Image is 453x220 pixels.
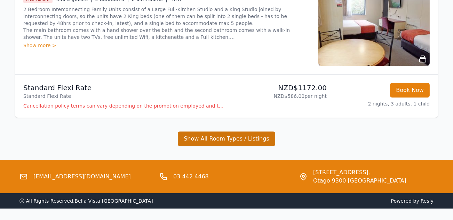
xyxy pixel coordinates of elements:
[313,168,406,177] span: [STREET_ADDRESS],
[390,83,430,98] button: Book Now
[229,93,327,100] p: NZD$586.00 per night
[23,102,224,109] p: Cancellation policy terms can vary depending on the promotion employed and the time of stay of th...
[23,6,310,41] p: 2 Bedroom Interconnecting Family Units consist of a Large Full-Kitchen Studio and a King Studio j...
[229,197,434,204] span: Powered by
[178,132,275,146] button: Show All Room Types / Listings
[313,177,406,185] span: Otago 9300 [GEOGRAPHIC_DATA]
[421,198,434,204] a: Resly
[173,172,209,181] a: 03 442 4468
[23,42,310,49] div: Show more >
[332,100,430,107] p: 2 nights, 3 adults, 1 child
[23,93,224,100] p: Standard Flexi Rate
[23,83,224,93] p: Standard Flexi Rate
[229,83,327,93] p: NZD$1172.00
[33,172,131,181] a: [EMAIL_ADDRESS][DOMAIN_NAME]
[19,198,153,204] span: ⓒ All Rights Reserved. Bella Vista [GEOGRAPHIC_DATA]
